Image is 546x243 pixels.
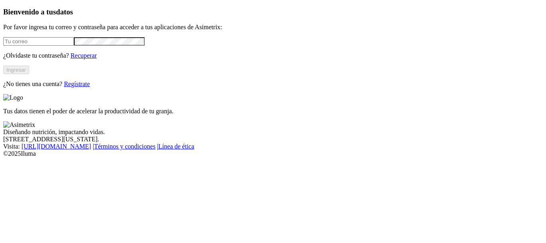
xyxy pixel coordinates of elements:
[3,52,543,59] p: ¿Olvidaste tu contraseña?
[3,108,543,115] p: Tus datos tienen el poder de acelerar la productividad de tu granja.
[3,94,23,101] img: Logo
[158,143,194,150] a: Línea de ética
[3,37,74,46] input: Tu correo
[70,52,97,59] a: Recuperar
[3,24,543,31] p: Por favor ingresa tu correo y contraseña para acceder a tus aplicaciones de Asimetrix:
[3,80,543,88] p: ¿No tienes una cuenta?
[3,129,543,136] div: Diseñando nutrición, impactando vidas.
[22,143,91,150] a: [URL][DOMAIN_NAME]
[94,143,155,150] a: Términos y condiciones
[3,150,543,157] div: © 2025 Iluma
[3,66,29,74] button: Ingresar
[64,80,90,87] a: Regístrate
[3,121,35,129] img: Asimetrix
[56,8,73,16] span: datos
[3,136,543,143] div: [STREET_ADDRESS][US_STATE].
[3,8,543,16] h3: Bienvenido a tus
[3,143,543,150] div: Visita : | |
